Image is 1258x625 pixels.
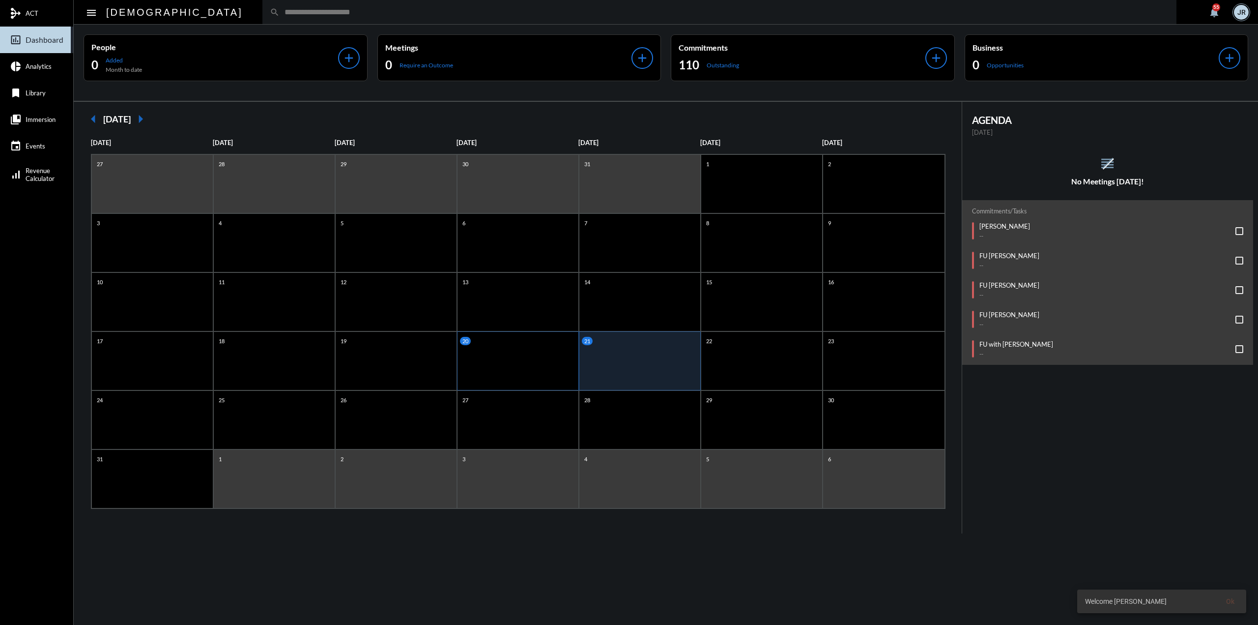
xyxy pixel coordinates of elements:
p: 25 [216,396,227,404]
p: 9 [826,219,833,227]
p: 15 [704,278,715,286]
p: [DATE] [457,139,578,147]
p: 8 [704,219,712,227]
p: Opportunities [987,61,1024,69]
p: 18 [216,337,227,345]
mat-icon: search [270,7,280,17]
p: Month to date [106,66,142,73]
span: Dashboard [26,35,63,44]
h2: 0 [385,57,392,73]
p: -- [979,262,1039,269]
p: 31 [94,455,105,463]
p: 3 [94,219,102,227]
p: 3 [460,455,468,463]
p: [DATE] [822,139,944,147]
p: 26 [338,396,349,404]
mat-icon: add [929,51,943,65]
mat-icon: reorder [1099,155,1115,172]
span: Immersion [26,116,56,123]
mat-icon: arrow_left [84,109,103,129]
p: 7 [582,219,590,227]
p: 30 [460,160,471,168]
p: 19 [338,337,349,345]
p: 5 [338,219,346,227]
h2: 110 [679,57,699,73]
p: 13 [460,278,471,286]
p: FU [PERSON_NAME] [979,252,1039,260]
h2: AGENDA [972,114,1244,126]
span: Ok [1226,597,1234,605]
h2: Commitments/Tasks [972,208,1244,215]
p: -- [979,350,1053,357]
p: 6 [460,219,468,227]
p: 28 [582,396,593,404]
p: Added [106,57,142,64]
p: FU [PERSON_NAME] [979,311,1039,319]
p: 14 [582,278,593,286]
p: 27 [460,396,471,404]
p: 29 [338,160,349,168]
p: FU [PERSON_NAME] [979,281,1039,289]
p: Require an Outcome [400,61,453,69]
p: FU with [PERSON_NAME] [979,340,1053,348]
h2: 0 [91,57,98,73]
p: 17 [94,337,105,345]
p: 10 [94,278,105,286]
p: 1 [216,455,224,463]
p: [DATE] [335,139,457,147]
span: Analytics [26,62,52,70]
h2: [DATE] [103,114,131,124]
p: 6 [826,455,833,463]
p: 28 [216,160,227,168]
p: 16 [826,278,836,286]
span: Revenue Calculator [26,167,55,182]
p: 31 [582,160,593,168]
p: Outstanding [707,61,739,69]
p: [DATE] [213,139,335,147]
h2: [DEMOGRAPHIC_DATA] [106,4,243,20]
p: [DATE] [578,139,700,147]
p: 2 [338,455,346,463]
span: Welcome [PERSON_NAME] [1085,596,1167,606]
mat-icon: pie_chart [10,60,22,72]
p: 23 [826,337,836,345]
span: Library [26,89,46,97]
p: -- [979,232,1030,239]
p: 4 [582,455,590,463]
p: People [91,42,338,52]
p: -- [979,291,1039,298]
p: 5 [704,455,712,463]
p: [DATE] [972,128,1244,136]
p: 27 [94,160,105,168]
mat-icon: collections_bookmark [10,114,22,125]
p: 21 [582,337,593,345]
p: 22 [704,337,715,345]
mat-icon: mediation [10,7,22,19]
mat-icon: add [342,51,356,65]
mat-icon: Side nav toggle icon [86,7,97,19]
p: 4 [216,219,224,227]
p: 1 [704,160,712,168]
h5: No Meetings [DATE]! [962,177,1254,186]
button: Toggle sidenav [82,2,101,22]
p: 11 [216,278,227,286]
p: Meetings [385,43,632,52]
mat-icon: bookmark [10,87,22,99]
p: -- [979,321,1039,328]
p: Business [972,43,1219,52]
mat-icon: notifications [1208,6,1220,18]
button: Ok [1218,593,1242,610]
mat-icon: insert_chart_outlined [10,34,22,46]
p: [PERSON_NAME] [979,222,1030,230]
span: Events [26,142,45,150]
mat-icon: signal_cellular_alt [10,169,22,180]
mat-icon: add [1223,51,1236,65]
p: [DATE] [700,139,822,147]
p: 2 [826,160,833,168]
h2: 0 [972,57,979,73]
mat-icon: add [635,51,649,65]
p: 24 [94,396,105,404]
p: 12 [338,278,349,286]
p: 30 [826,396,836,404]
p: 20 [460,337,471,345]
